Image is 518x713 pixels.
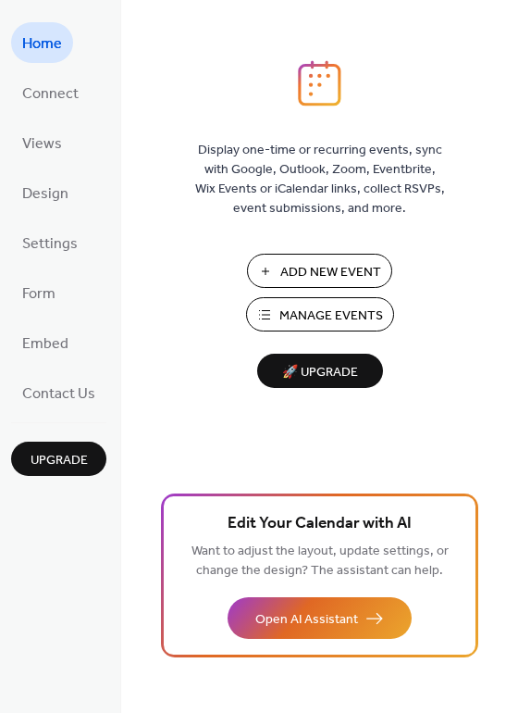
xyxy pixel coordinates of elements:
button: Open AI Assistant [228,597,412,639]
a: Design [11,172,80,213]
span: Add New Event [280,263,381,282]
a: Settings [11,222,89,263]
span: Manage Events [279,306,383,326]
a: Embed [11,322,80,363]
img: logo_icon.svg [298,60,340,106]
span: Settings [22,230,78,259]
button: 🚀 Upgrade [257,354,383,388]
button: Upgrade [11,442,106,476]
span: Upgrade [31,451,88,470]
span: Open AI Assistant [255,610,358,630]
button: Manage Events [246,297,394,331]
span: Contact Us [22,380,95,409]
span: Connect [22,80,79,109]
span: Views [22,130,62,159]
span: Embed [22,330,68,359]
span: Edit Your Calendar with AI [228,511,412,537]
span: 🚀 Upgrade [268,360,372,385]
span: Design [22,180,68,209]
span: Home [22,30,62,59]
a: Connect [11,72,90,113]
a: Contact Us [11,372,106,413]
span: Want to adjust the layout, update settings, or change the design? The assistant can help. [191,539,449,583]
button: Add New Event [247,254,392,288]
a: Home [11,22,73,63]
span: Display one-time or recurring events, sync with Google, Outlook, Zoom, Eventbrite, Wix Events or ... [195,141,445,219]
span: Form [22,280,55,309]
a: Views [11,122,73,163]
a: Form [11,272,67,313]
